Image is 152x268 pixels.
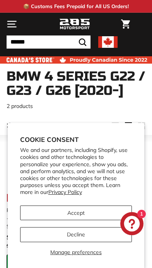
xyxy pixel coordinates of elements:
[7,243,38,249] span: $340.00 CAD
[7,233,46,241] span: $249.00 CAD
[7,35,91,49] input: Search
[48,189,82,196] a: Privacy Policy
[7,194,23,202] div: Sale
[59,18,90,31] img: Logo_285_Motorsport_areodynamics_components
[7,69,145,98] h1: BMW 4 Series G22 / G23 / G26 [2020-]
[20,249,132,256] button: Manage preferences
[20,227,132,242] button: Decline
[117,13,134,35] a: Cart
[7,102,145,110] p: 2 products
[20,147,132,196] p: We and our partners, including Shopify, use cookies and other technologies to personalize your ex...
[20,206,132,221] button: Accept
[7,139,72,255] a: Sale PSM Style Trunk Spoiler - [DATE]-[DATE] BMW 4 Series G22 Save 27%
[23,3,129,10] p: 📦 Customs Fees Prepaid for All US Orders!
[50,249,102,256] span: Manage preferences
[7,116,32,135] button: Filter
[118,212,146,237] inbox-online-store-chat: Shopify online store chat
[20,135,132,143] h2: Cookie consent
[7,206,68,231] div: PSM Style Trunk Spoiler - [DATE]-[DATE] BMW 4 Series G22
